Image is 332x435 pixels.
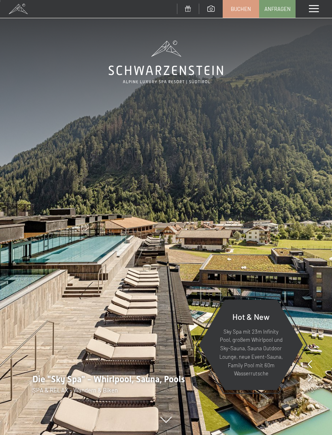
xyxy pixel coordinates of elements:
[232,312,270,321] span: Hot & New
[32,374,185,384] span: Die "Sky Spa" - Whirlpool, Sauna, Pools
[231,5,251,13] span: Buchen
[223,0,259,17] a: Buchen
[311,386,314,394] span: 8
[260,0,295,17] a: Anfragen
[32,386,118,394] span: SPA & RELAX - Wandern & Biken
[306,386,308,394] span: 1
[264,5,291,13] span: Anfragen
[198,299,304,390] a: Hot & New Sky Spa mit 23m Infinity Pool, großem Whirlpool und Sky-Sauna, Sauna Outdoor Lounge, ne...
[308,386,311,394] span: /
[219,328,283,378] p: Sky Spa mit 23m Infinity Pool, großem Whirlpool und Sky-Sauna, Sauna Outdoor Lounge, neue Event-S...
